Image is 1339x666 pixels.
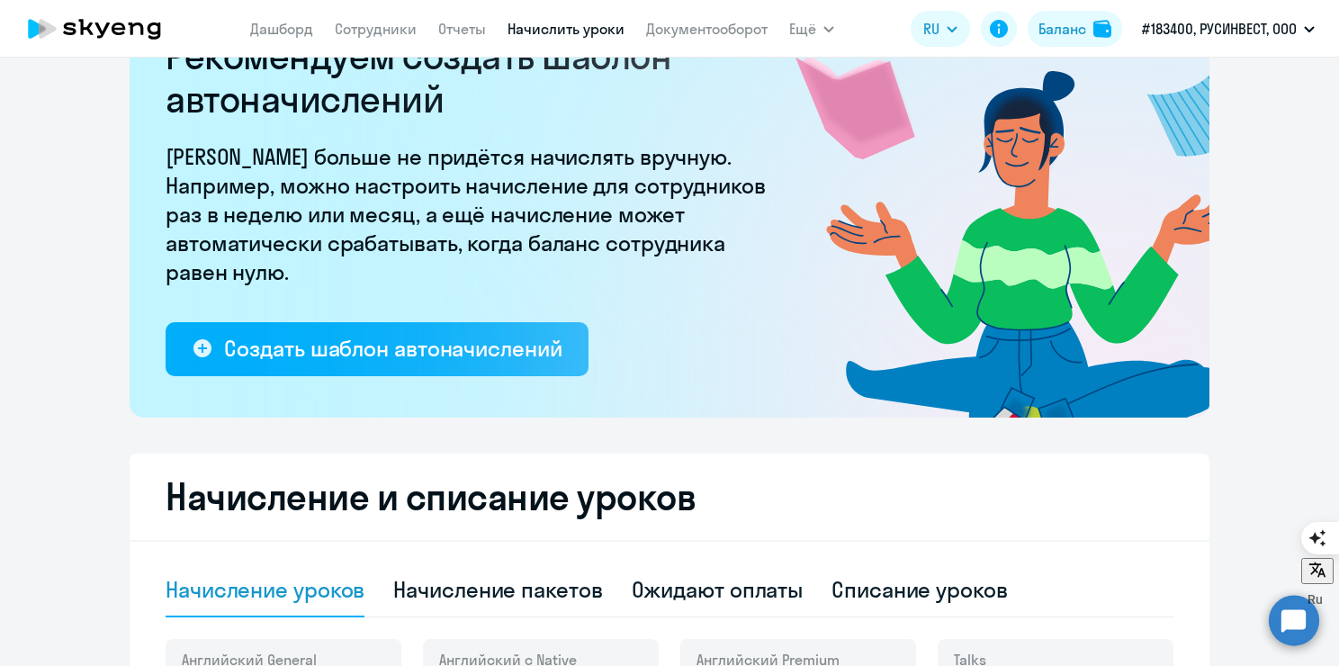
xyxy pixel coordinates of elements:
a: Начислить уроки [508,20,625,38]
a: Документооборот [646,20,768,38]
div: Списание уроков [831,575,1008,604]
div: Начисление пакетов [393,575,602,604]
a: Дашборд [250,20,313,38]
a: Отчеты [438,20,486,38]
img: balance [1093,20,1111,38]
a: Сотрудники [335,20,417,38]
div: Ожидают оплаты [632,575,804,604]
h2: Начисление и списание уроков [166,475,1173,518]
div: Начисление уроков [166,575,364,604]
button: #183400, РУСИНВЕСТ, ООО [1133,7,1324,50]
button: Ещё [789,11,834,47]
p: [PERSON_NAME] больше не придётся начислять вручную. Например, можно настроить начисление для сотр... [166,142,777,286]
div: Создать шаблон автоначислений [224,334,562,363]
button: RU [911,11,970,47]
p: #183400, РУСИНВЕСТ, ООО [1142,18,1297,40]
button: Балансbalance [1028,11,1122,47]
button: Создать шаблон автоначислений [166,322,589,376]
span: RU [923,18,939,40]
div: Баланс [1038,18,1086,40]
h2: Рекомендуем создать шаблон автоначислений [166,34,777,121]
span: Ещё [789,18,816,40]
